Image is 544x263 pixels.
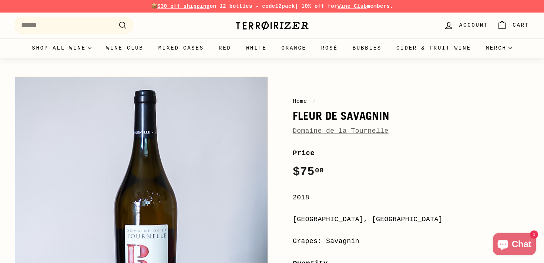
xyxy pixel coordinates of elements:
a: Red [211,38,239,58]
div: [GEOGRAPHIC_DATA], [GEOGRAPHIC_DATA] [293,214,529,225]
summary: Shop all wine [24,38,99,58]
a: Cart [493,14,534,36]
p: 📦 on 12 bottles - code | 10% off for members. [15,2,529,10]
a: Wine Club [99,38,151,58]
a: Cider & Fruit Wine [389,38,478,58]
a: Mixed Cases [151,38,211,58]
sup: 00 [315,166,324,175]
a: Orange [274,38,314,58]
span: Account [459,21,488,29]
a: Account [439,14,493,36]
strong: 12pack [275,3,295,9]
span: / [310,98,318,105]
a: Bubbles [345,38,389,58]
label: Price [293,148,529,159]
summary: Merch [478,38,520,58]
div: Grapes: Savagnin [293,236,529,247]
span: Cart [513,21,529,29]
a: White [239,38,274,58]
inbox-online-store-chat: Shopify online store chat [491,233,538,257]
a: Wine Club [338,3,367,9]
a: Domaine de la Tournelle [293,127,389,135]
span: $75 [293,165,324,179]
h1: Fleur de Savagnin [293,109,529,122]
nav: breadcrumbs [293,97,529,106]
span: $30 off shipping [157,3,210,9]
a: Rosé [314,38,345,58]
div: 2018 [293,192,529,203]
a: Home [293,98,307,105]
